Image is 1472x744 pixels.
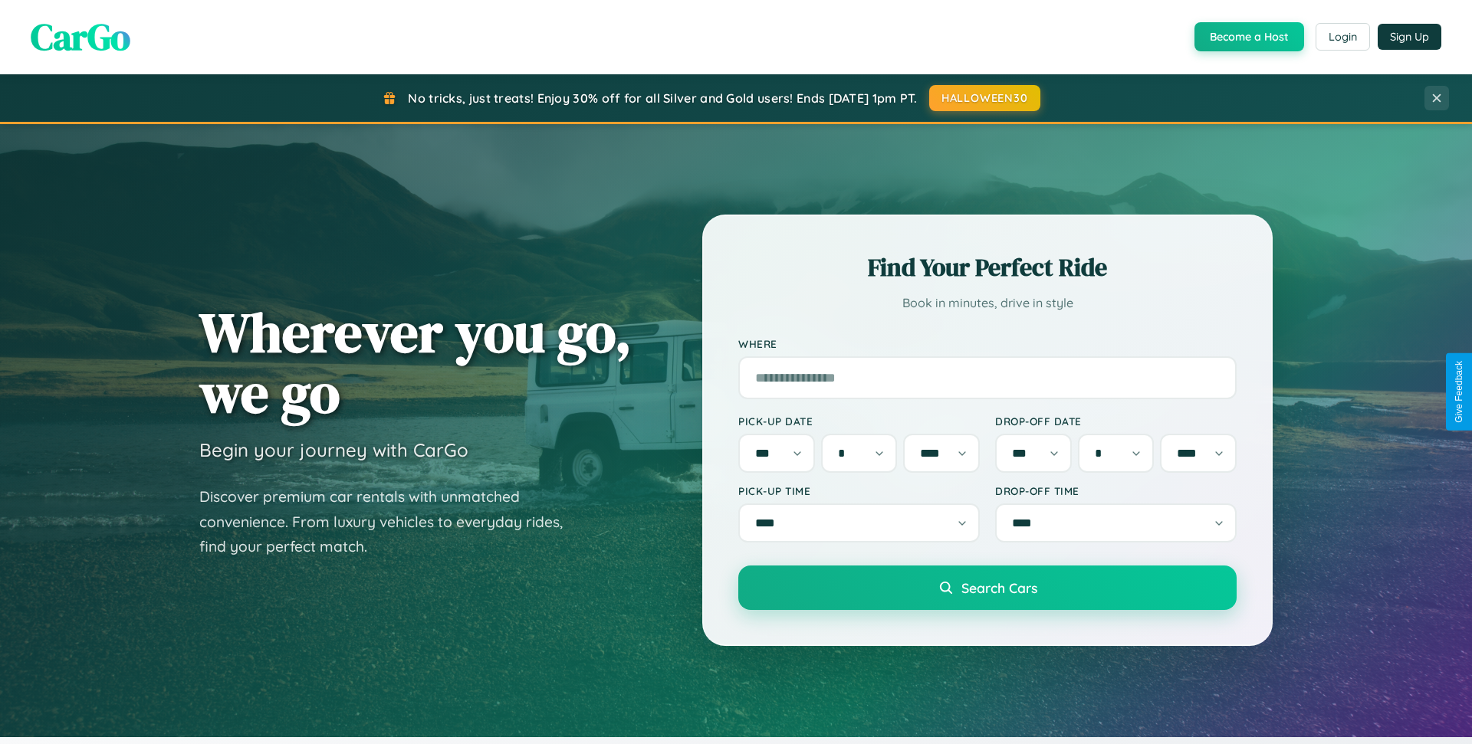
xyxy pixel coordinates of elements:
[31,11,130,62] span: CarGo
[961,579,1037,596] span: Search Cars
[1316,23,1370,51] button: Login
[199,438,468,461] h3: Begin your journey with CarGo
[929,85,1040,111] button: HALLOWEEN30
[1194,22,1304,51] button: Become a Host
[199,302,632,423] h1: Wherever you go, we go
[995,415,1237,428] label: Drop-off Date
[738,337,1237,350] label: Where
[995,484,1237,497] label: Drop-off Time
[738,292,1237,314] p: Book in minutes, drive in style
[1454,361,1464,423] div: Give Feedback
[408,90,917,106] span: No tricks, just treats! Enjoy 30% off for all Silver and Gold users! Ends [DATE] 1pm PT.
[738,251,1237,284] h2: Find Your Perfect Ride
[738,415,980,428] label: Pick-up Date
[199,484,583,559] p: Discover premium car rentals with unmatched convenience. From luxury vehicles to everyday rides, ...
[738,484,980,497] label: Pick-up Time
[738,565,1237,610] button: Search Cars
[1378,24,1441,50] button: Sign Up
